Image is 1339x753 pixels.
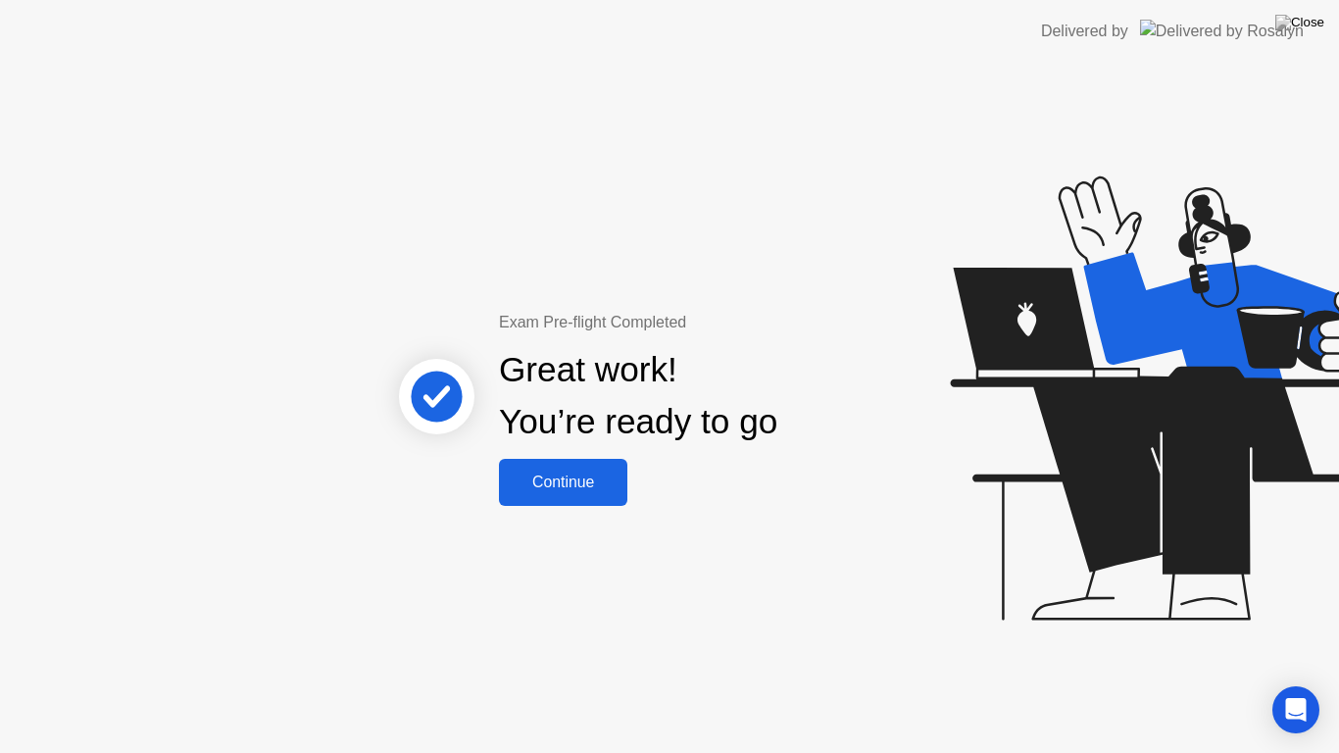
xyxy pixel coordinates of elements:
[1275,15,1324,30] img: Close
[1140,20,1304,42] img: Delivered by Rosalyn
[499,344,777,448] div: Great work! You’re ready to go
[1041,20,1128,43] div: Delivered by
[499,459,627,506] button: Continue
[1272,686,1319,733] div: Open Intercom Messenger
[499,311,904,334] div: Exam Pre-flight Completed
[505,474,621,491] div: Continue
